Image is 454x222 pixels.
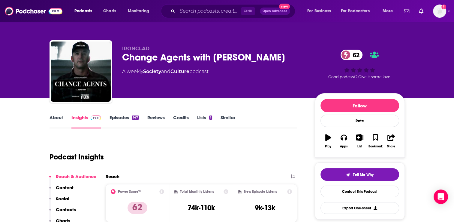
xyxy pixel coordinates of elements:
div: Bookmark [368,145,382,148]
button: Bookmark [368,130,383,152]
button: open menu [70,6,100,16]
h2: New Episode Listens [244,190,277,194]
button: tell me why sparkleTell Me Why [320,168,399,181]
div: 62Good podcast? Give it some love! [315,46,405,83]
button: open menu [337,6,378,16]
span: Ctrl K [241,7,255,15]
div: Play [325,145,331,148]
input: Search podcasts, credits, & more... [177,6,241,16]
div: 147 [132,116,139,120]
span: Tell Me Why [353,172,374,177]
button: Show profile menu [433,5,446,18]
span: IRONCLAD [122,46,149,51]
button: Play [320,130,336,152]
button: open menu [124,6,157,16]
h2: Total Monthly Listens [180,190,214,194]
span: For Business [307,7,331,15]
p: 62 [128,202,147,214]
button: Reach & Audience [49,174,96,185]
a: Similar [221,115,235,128]
div: Open Intercom Messenger [434,190,448,204]
a: Show notifications dropdown [401,6,412,16]
a: Culture [170,69,189,74]
div: Apps [340,145,348,148]
span: Open Advanced [263,10,287,13]
span: Good podcast? Give it some love! [328,75,391,79]
div: Search podcasts, credits, & more... [167,4,301,18]
button: Share [383,130,399,152]
a: Show notifications dropdown [416,6,426,16]
button: Apps [336,130,352,152]
img: User Profile [433,5,446,18]
div: List [357,145,362,148]
a: About [50,115,63,128]
button: Export One-Sheet [320,202,399,214]
div: A weekly podcast [122,68,209,75]
p: Social [56,196,69,202]
button: List [352,130,367,152]
a: Credits [173,115,189,128]
a: Lists1 [197,115,212,128]
img: Podchaser Pro [91,116,101,120]
span: Podcasts [74,7,92,15]
h2: Reach [106,174,119,179]
button: Open AdvancedNew [260,8,290,15]
a: Reviews [147,115,165,128]
h1: Podcast Insights [50,153,104,162]
img: Podchaser - Follow, Share and Rate Podcasts [5,5,62,17]
h3: 74k-110k [188,203,215,212]
span: For Podcasters [341,7,370,15]
a: Society [143,69,161,74]
h2: Power Score™ [118,190,141,194]
button: Content [49,185,74,196]
button: Contacts [49,207,76,218]
span: and [161,69,170,74]
button: Social [49,196,69,207]
svg: Add a profile image [441,5,446,9]
span: Charts [103,7,116,15]
p: Content [56,185,74,190]
span: Monitoring [128,7,149,15]
a: 62 [341,50,362,60]
button: open menu [303,6,338,16]
a: Episodes147 [109,115,139,128]
div: Rate [320,115,399,127]
a: Charts [99,6,120,16]
a: Contact This Podcast [320,186,399,197]
a: InsightsPodchaser Pro [71,115,101,128]
span: 62 [347,50,362,60]
span: Logged in as BenLaurro [433,5,446,18]
button: Follow [320,99,399,112]
span: More [383,7,393,15]
img: Change Agents with Andy Stumpf [51,42,111,102]
p: Reach & Audience [56,174,96,179]
button: open menu [378,6,400,16]
h3: 9k-13k [255,203,275,212]
img: tell me why sparkle [346,172,350,177]
div: Share [387,145,395,148]
div: 1 [209,116,212,120]
span: New [279,4,290,9]
p: Contacts [56,207,76,212]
